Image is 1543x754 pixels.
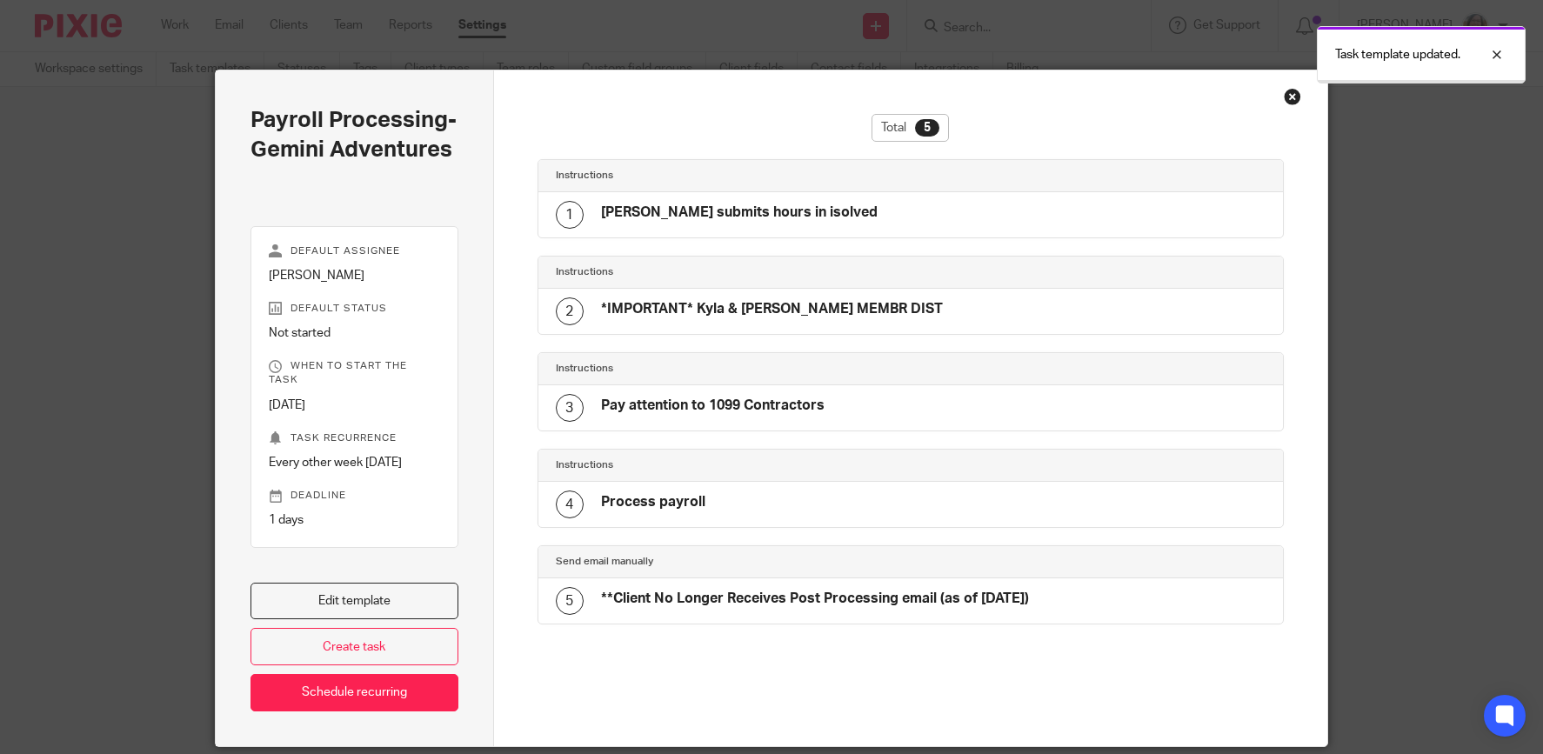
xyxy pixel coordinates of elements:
[556,297,584,325] div: 2
[601,590,1029,608] h4: **Client No Longer Receives Post Processing email (as of [DATE])
[1335,46,1460,63] p: Task template updated.
[556,201,584,229] div: 1
[556,587,584,615] div: 5
[556,362,911,376] h4: Instructions
[269,511,440,529] p: 1 days
[601,300,943,318] h4: *IMPORTANT* Kyla & [PERSON_NAME] MEMBR DIST
[269,302,440,316] p: Default status
[269,431,440,445] p: Task recurrence
[250,628,458,665] a: Create task
[250,674,458,711] a: Schedule recurring
[915,119,939,137] div: 5
[556,394,584,422] div: 3
[601,397,825,415] h4: Pay attention to 1099 Contractors
[556,169,911,183] h4: Instructions
[269,397,440,414] p: [DATE]
[269,454,440,471] p: Every other week [DATE]
[250,583,458,620] a: Edit template
[556,490,584,518] div: 4
[601,204,878,222] h4: [PERSON_NAME] submits hours in isolved
[250,105,458,165] h2: Payroll Processing-Gemini Adventures
[556,555,911,569] h4: Send email manually
[269,267,440,284] p: [PERSON_NAME]
[601,493,705,511] h4: Process payroll
[872,114,949,142] div: Total
[269,324,440,342] p: Not started
[556,458,911,472] h4: Instructions
[269,244,440,258] p: Default assignee
[269,489,440,503] p: Deadline
[269,359,440,387] p: When to start the task
[1284,88,1301,105] div: Close this dialog window
[556,265,911,279] h4: Instructions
